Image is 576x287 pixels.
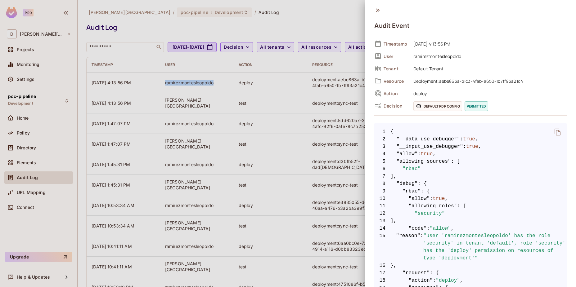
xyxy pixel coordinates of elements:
[374,210,390,217] span: 12
[374,225,390,232] span: 14
[403,188,421,195] span: "rbac"
[410,40,567,47] span: [DATE] 4:13:56 PM
[374,217,567,225] span: ],
[410,77,567,85] span: Deployment:aebe863a-b1c3-4fab-a650-1b7ff93a21c4
[374,232,390,262] span: 15
[463,143,466,150] span: :
[427,225,430,232] span: :
[445,195,448,202] span: ,
[374,277,390,284] span: 18
[430,195,433,202] span: :
[420,232,423,262] span: :
[460,277,463,284] span: ,
[397,143,463,150] span: "__input_use_debugger"
[457,202,466,210] span: : [
[390,128,394,135] span: {
[421,188,430,195] span: : {
[374,128,390,135] span: 1
[423,232,567,262] span: "user 'ramirezmontesleopoldo' has the role 'security' in tenant 'default', role 'security' has th...
[451,225,454,232] span: ,
[436,277,460,284] span: "deploy"
[403,269,430,277] span: "request"
[384,103,408,109] span: Decision
[396,232,420,262] span: "reason"
[384,78,408,84] span: Resource
[374,173,390,180] span: 7
[409,202,457,210] span: "allowing_roles"
[433,150,436,158] span: ,
[374,173,567,180] span: ],
[374,195,390,202] span: 10
[374,158,390,165] span: 5
[550,125,565,139] button: delete
[433,195,445,202] span: true
[430,225,451,232] span: "allow"
[384,66,408,72] span: Tenant
[409,225,427,232] span: "code"
[397,135,460,143] span: "__data_use_debugger"
[374,262,390,269] span: 16
[374,165,390,173] span: 6
[475,135,478,143] span: ,
[374,217,390,225] span: 13
[478,143,481,150] span: ,
[460,135,463,143] span: :
[418,180,427,188] span: : {
[374,143,390,150] span: 3
[374,150,390,158] span: 4
[409,277,433,284] span: "action"
[410,90,567,97] span: deploy
[384,53,408,59] span: User
[384,41,408,47] span: Timestamp
[397,180,418,188] span: "debug"
[374,22,409,29] h4: Audit Event
[430,269,439,277] span: : {
[415,210,445,217] span: "security"
[465,101,488,111] span: permitted
[374,269,390,277] span: 17
[463,135,475,143] span: true
[403,165,421,173] span: "rbac"
[451,158,460,165] span: : [
[374,262,567,269] span: },
[413,101,462,111] span: Default PDP config
[374,202,390,210] span: 11
[374,180,390,188] span: 8
[466,143,478,150] span: true
[397,158,451,165] span: "allowing_sources"
[433,277,436,284] span: :
[410,52,567,60] span: ramirezmontesleopoldo
[418,150,421,158] span: :
[421,150,433,158] span: true
[374,135,390,143] span: 2
[374,188,390,195] span: 9
[384,91,408,96] span: Action
[397,150,418,158] span: "allow"
[409,195,430,202] span: "allow"
[410,65,567,72] span: Default Tenant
